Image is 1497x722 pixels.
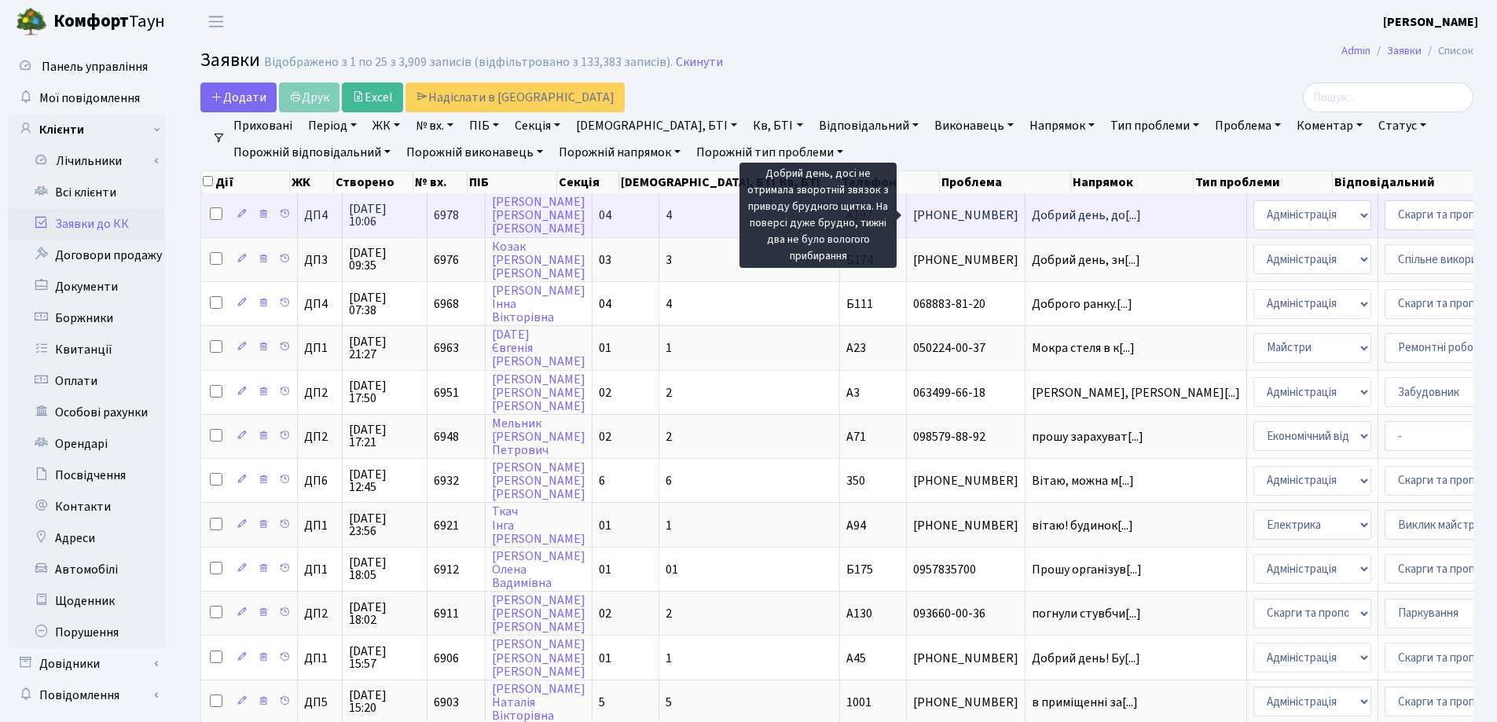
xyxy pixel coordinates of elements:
[8,648,165,680] a: Довідники
[1032,251,1140,269] span: Добрий день, зн[...]
[8,302,165,334] a: Боржники
[8,397,165,428] a: Особові рахунки
[1104,112,1205,139] a: Тип проблеми
[666,650,672,667] span: 1
[8,680,165,711] a: Повідомлення
[599,295,611,313] span: 04
[846,472,865,489] span: 350
[508,112,567,139] a: Секція
[913,387,1018,399] span: 063499-66-18
[304,298,336,310] span: ДП4
[8,491,165,522] a: Контакти
[599,339,611,357] span: 01
[913,652,1018,665] span: [PHONE_NUMBER]
[400,139,549,166] a: Порожній виконавець
[413,171,468,193] th: № вх.
[349,512,420,537] span: [DATE] 23:56
[666,561,678,578] span: 01
[846,384,860,401] span: А3
[739,163,897,268] div: Добрий день, досі не отримала зворотній звязок з приводу брудного щитка. На поверсі дуже брудно, ...
[666,339,672,357] span: 1
[846,694,871,711] span: 1001
[940,171,1071,193] th: Проблема
[1032,561,1142,578] span: Прошу організув[...]
[468,171,557,193] th: ПІБ
[666,207,672,224] span: 4
[599,251,611,269] span: 03
[304,607,336,620] span: ДП2
[492,415,585,459] a: Мельник[PERSON_NAME]Петрович
[913,475,1018,487] span: [PHONE_NUMBER]
[334,171,413,193] th: Створено
[1071,171,1194,193] th: Напрямок
[196,9,236,35] button: Переключити навігацію
[1194,171,1333,193] th: Тип проблеми
[39,90,140,107] span: Мої повідомлення
[227,139,397,166] a: Порожній відповідальний
[1032,207,1141,224] span: Добрий день, до[...]
[1333,171,1474,193] th: Відповідальний
[304,519,336,532] span: ДП1
[42,58,148,75] span: Панель управління
[492,282,585,326] a: [PERSON_NAME]ІннаВікторівна
[1032,428,1143,445] span: прошу зарахуват[...]
[666,428,672,445] span: 2
[846,605,872,622] span: А130
[1383,13,1478,31] b: [PERSON_NAME]
[666,295,672,313] span: 4
[304,475,336,487] span: ДП6
[434,428,459,445] span: 6948
[492,636,585,680] a: [PERSON_NAME][PERSON_NAME][PERSON_NAME]
[8,208,165,240] a: Заявки до КК
[1387,42,1422,59] a: Заявки
[846,339,866,357] span: А23
[349,203,420,228] span: [DATE] 10:06
[913,696,1018,709] span: [PHONE_NUMBER]
[1032,472,1134,489] span: Вітаю, можна м[...]
[227,112,299,139] a: Приховані
[264,55,673,70] div: Відображено з 1 по 25 з 3,909 записів (відфільтровано з 133,383 записів).
[928,112,1020,139] a: Виконавець
[434,295,459,313] span: 6968
[599,694,605,711] span: 5
[434,605,459,622] span: 6911
[8,82,165,114] a: Мої повідомлення
[8,428,165,460] a: Орендарі
[16,6,47,38] img: logo.png
[8,585,165,617] a: Щоденник
[913,342,1018,354] span: 050224-00-37
[349,423,420,449] span: [DATE] 17:21
[8,334,165,365] a: Квитанції
[1209,112,1287,139] a: Проблема
[492,504,585,548] a: ТкачІнга[PERSON_NAME]
[304,209,336,222] span: ДП4
[463,112,505,139] a: ПІБ
[434,650,459,667] span: 6906
[666,472,672,489] span: 6
[913,254,1018,266] span: [PHONE_NUMBER]
[599,207,611,224] span: 04
[492,459,585,503] a: [PERSON_NAME][PERSON_NAME][PERSON_NAME]
[8,177,165,208] a: Всі клієнти
[434,339,459,357] span: 6963
[53,9,165,35] span: Таун
[1318,35,1497,68] nav: breadcrumb
[8,522,165,554] a: Адреси
[8,114,165,145] a: Клієнти
[1032,339,1135,357] span: Мокра стеля в к[...]
[599,428,611,445] span: 02
[434,517,459,534] span: 6921
[846,517,866,534] span: А94
[1023,112,1101,139] a: Напрямок
[434,694,459,711] span: 6903
[304,342,336,354] span: ДП1
[349,556,420,581] span: [DATE] 18:05
[552,139,687,166] a: Порожній напрямок
[846,650,866,667] span: А45
[492,371,585,415] a: [PERSON_NAME][PERSON_NAME][PERSON_NAME]
[1303,82,1473,112] input: Пошук...
[599,472,605,489] span: 6
[200,82,277,112] a: Додати
[913,298,1018,310] span: 068883-81-20
[304,431,336,443] span: ДП2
